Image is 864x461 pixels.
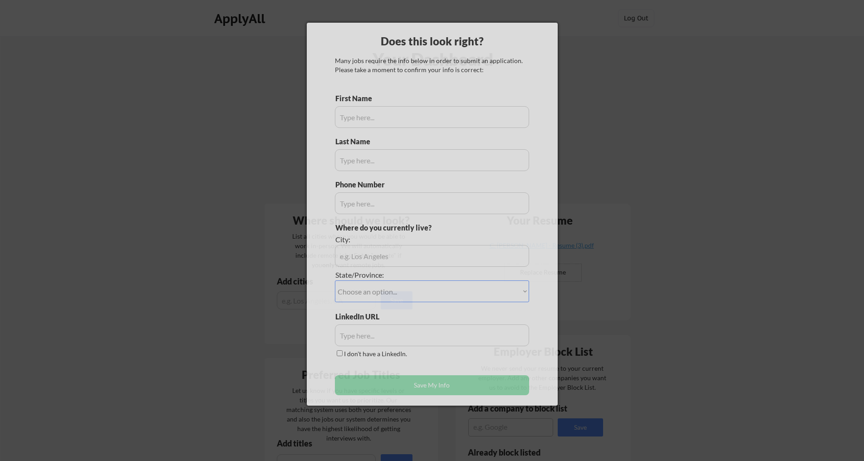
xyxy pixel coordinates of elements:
[335,137,379,147] div: Last Name
[335,106,529,128] input: Type here...
[335,180,390,190] div: Phone Number
[335,245,529,267] input: e.g. Los Angeles
[335,235,478,245] div: City:
[335,56,529,74] div: Many jobs require the info below in order to submit an application. Please take a moment to confi...
[335,324,529,346] input: Type here...
[335,93,379,103] div: First Name
[335,312,403,322] div: LinkedIn URL
[344,350,407,358] label: I don't have a LinkedIn.
[335,192,529,214] input: Type here...
[335,149,529,171] input: Type here...
[307,34,558,49] div: Does this look right?
[335,375,529,395] button: Save My Info
[335,270,478,280] div: State/Province:
[335,223,478,233] div: Where do you currently live?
